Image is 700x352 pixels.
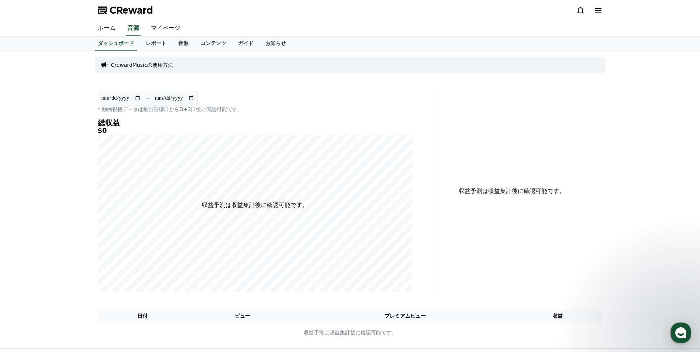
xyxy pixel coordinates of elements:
[92,21,121,36] a: ホーム
[98,119,412,127] h4: 総収益
[187,309,298,323] th: ビュー
[513,309,603,323] th: 収益
[95,37,137,51] a: ダッシュボード
[298,309,513,323] th: プレミアムビュー
[98,329,602,337] p: 収益予測は収益集計後に確認可能です。
[110,4,153,16] span: CReward
[98,127,412,134] h5: $0
[202,201,308,210] p: 収益予測は収益集計後に確認可能です。
[172,37,194,51] a: 音源
[232,37,259,51] a: ガイド
[98,106,412,113] p: * 動画視聴データは動画視聴日からD+3日後に確認可能です。
[111,61,173,69] a: CrewardMusicの使用方法
[98,309,187,323] th: 日付
[145,21,186,36] a: マイページ
[145,94,150,103] p: ~
[140,37,172,51] a: レポート
[98,4,153,16] a: CReward
[126,21,141,36] a: 音源
[259,37,292,51] a: お知らせ
[439,187,585,196] p: 収益予測は収益集計後に確認可能です。
[194,37,232,51] a: コンテンツ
